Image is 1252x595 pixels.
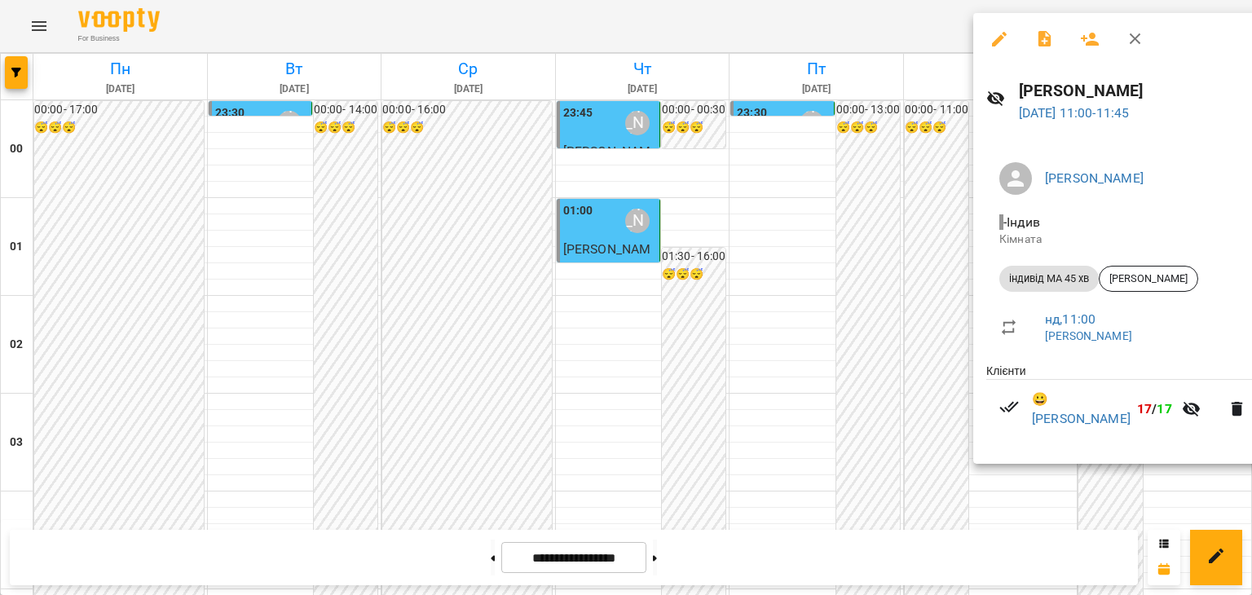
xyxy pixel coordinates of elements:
b: / [1137,401,1172,416]
span: індивід МА 45 хв [999,271,1099,286]
a: нд , 11:00 [1045,311,1095,327]
svg: Візит сплачено [999,397,1019,416]
a: [DATE] 11:00-11:45 [1019,105,1130,121]
p: Кімната [999,231,1243,248]
span: - Індив [999,214,1043,230]
a: 😀 [PERSON_NAME] [1032,390,1131,428]
div: [PERSON_NAME] [1099,266,1198,292]
a: [PERSON_NAME] [1045,329,1132,342]
span: [PERSON_NAME] [1100,271,1197,286]
span: 17 [1157,401,1171,416]
a: [PERSON_NAME] [1045,170,1144,186]
span: 17 [1137,401,1152,416]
